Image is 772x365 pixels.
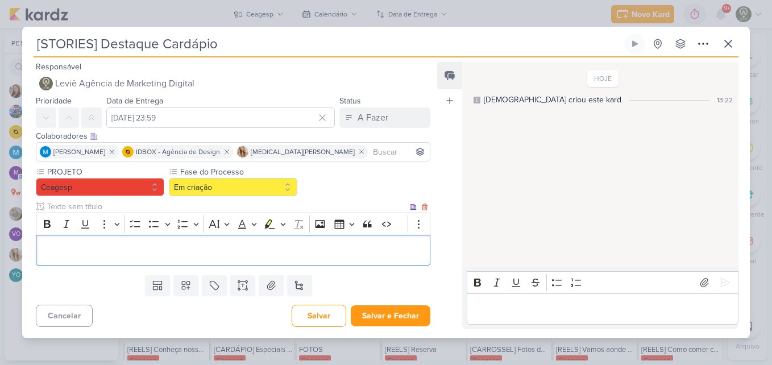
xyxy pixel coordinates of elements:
[36,96,72,106] label: Prioridade
[358,111,388,125] div: A Fazer
[40,146,51,157] img: MARIANA MIRANDA
[53,147,105,157] span: [PERSON_NAME]
[292,305,346,327] button: Salvar
[36,235,430,266] div: Editor editing area: main
[484,94,621,106] div: [DEMOGRAPHIC_DATA] criou este kard
[371,145,427,159] input: Buscar
[339,96,361,106] label: Status
[36,73,430,94] button: Leviê Agência de Marketing Digital
[36,305,93,327] button: Cancelar
[339,107,430,128] button: A Fazer
[237,146,248,157] img: Yasmin Yumi
[351,305,430,326] button: Salvar e Fechar
[34,34,622,54] input: Kard Sem Título
[36,213,430,235] div: Editor toolbar
[106,107,335,128] input: Select a date
[717,95,733,105] div: 13:22
[467,271,738,293] div: Editor toolbar
[251,147,355,157] span: [MEDICAL_DATA][PERSON_NAME]
[179,166,297,178] label: Fase do Processo
[122,146,134,157] img: IDBOX - Agência de Design
[106,96,163,106] label: Data de Entrega
[169,178,297,196] button: Em criação
[46,166,164,178] label: PROJETO
[36,130,430,142] div: Colaboradores
[39,77,53,90] img: Leviê Agência de Marketing Digital
[467,293,738,325] div: Editor editing area: main
[630,39,640,48] div: Ligar relógio
[36,62,81,72] label: Responsável
[55,77,194,90] span: Leviê Agência de Marketing Digital
[36,178,164,196] button: Ceagesp
[136,147,220,157] span: IDBOX - Agência de Design
[45,201,408,213] input: Texto sem título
